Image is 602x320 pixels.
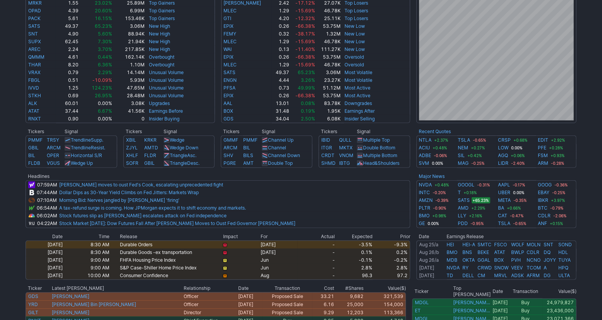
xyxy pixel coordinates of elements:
[344,31,365,37] a: New Low
[498,159,508,167] a: LIDR
[187,152,196,158] span: Asc.
[272,76,290,84] td: 4.44
[224,31,237,37] a: FEMY
[538,136,549,144] a: EDIT
[170,137,184,143] a: Wedge
[298,85,315,91] span: 49.99%
[315,30,341,38] td: 1.32M
[315,38,341,46] td: 46.78K
[498,144,508,152] a: LOW
[28,310,38,315] a: GILT
[149,8,175,14] a: Top Gainers
[149,31,170,37] a: New High
[458,144,469,152] a: NEM
[149,77,184,83] a: Unusual Volume
[170,152,196,158] a: TriangleAsc.
[301,77,315,83] span: 3.26%
[170,145,198,151] a: Wedge Down
[272,53,290,61] td: 0.26
[272,30,290,38] td: 0.32
[149,100,170,106] a: Upgrades
[59,197,179,203] a: Morning Bid: Nerves jangled by [PERSON_NAME] 'firing'
[170,160,200,166] a: TriangleDesc.
[28,46,41,52] a: AREC
[113,15,145,22] td: 153.46K
[272,92,290,100] td: 0.26
[56,22,79,30] td: 49.37
[462,242,475,247] a: HEI-A
[224,100,233,106] a: AAL
[458,204,469,212] a: AMD
[315,53,341,61] td: 53.75M
[272,84,290,92] td: 0.73
[415,308,421,313] a: ET
[71,137,91,143] span: Trendline
[224,93,234,98] a: EPIX
[28,69,41,75] a: VRAX
[544,257,556,263] a: JOYY
[28,301,38,307] a: YRD
[113,30,145,38] td: 88.94K
[56,15,79,22] td: 5.61
[511,242,524,247] a: WOLF
[149,46,170,52] a: New High
[511,257,521,263] a: PVH
[344,54,364,60] a: Oversold
[295,31,315,37] span: -38.17%
[498,212,507,220] a: CAT
[52,301,136,307] a: [PERSON_NAME] Bin [PERSON_NAME]
[268,145,286,151] a: Channel
[344,77,372,83] a: Most Volatile
[268,137,293,143] a: Channel Up
[419,159,429,167] a: SVM
[113,7,145,15] td: 6.99M
[295,46,315,52] span: -11.40%
[144,145,158,151] a: AMTD
[28,23,40,29] a: SATS
[28,152,35,158] a: BIL
[538,220,547,227] a: ANF
[272,15,290,22] td: 4.20
[495,242,507,247] a: FSCO
[298,69,315,75] span: 65.23%
[295,62,315,68] span: -15.69%
[321,152,334,158] a: CRDT
[243,145,250,151] a: BIL
[149,108,183,114] a: Earnings Before
[495,273,508,278] a: MRVL
[149,15,175,21] a: Top Gainers
[295,23,315,29] span: -66.38%
[149,39,170,44] a: New High
[498,181,510,189] a: AAPL
[95,15,112,21] span: 16.15%
[28,293,38,299] a: GDS
[223,145,237,151] a: ARCM
[315,15,341,22] td: 25.11K
[478,242,491,247] a: SMTC
[47,160,60,166] a: VGUS
[419,249,439,255] a: Aug 26/b
[295,39,315,44] span: -15.69%
[28,85,39,91] a: IVVD
[315,100,341,107] td: 83.78K
[98,69,112,75] span: 2.29%
[419,129,451,134] a: Recent Quotes
[272,61,290,69] td: 1.29
[344,116,375,122] a: Insider Selling
[295,54,315,60] span: -66.38%
[149,116,179,122] a: Insider Buying
[95,23,112,29] span: 65.23%
[363,160,399,166] a: Head&Shoulders
[59,182,223,188] a: [PERSON_NAME] moves to oust Fed's Cook, escalating unprecedented fight
[272,100,290,107] td: 13.01
[224,77,237,83] a: ENGN
[272,38,290,46] td: 1.29
[462,265,469,271] a: RY
[28,54,44,60] a: QMMM
[28,15,41,21] a: PACK
[126,160,138,166] a: SOFR
[113,100,145,107] td: 3.08K
[56,61,79,69] td: 8.20
[462,257,475,263] a: OKTA
[495,257,504,263] a: BOX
